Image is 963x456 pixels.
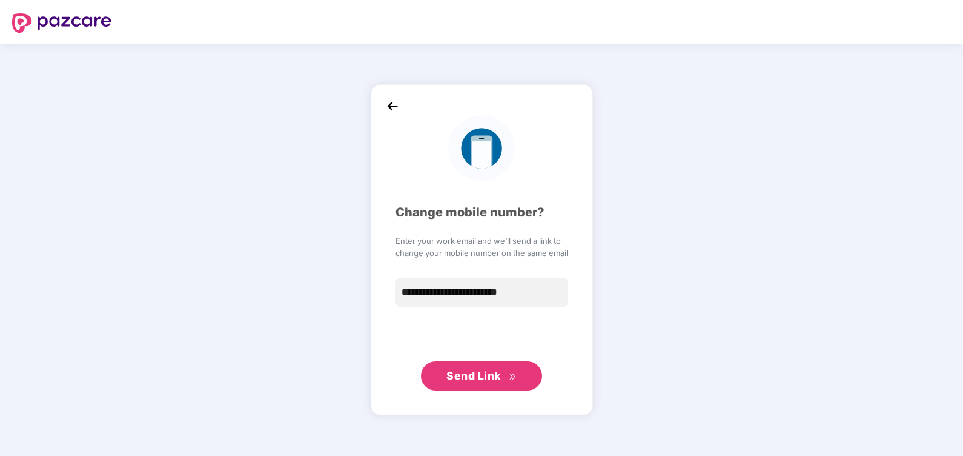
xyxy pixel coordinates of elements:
span: Send Link [446,369,501,382]
img: logo [12,13,111,33]
span: Enter your work email and we’ll send a link to [395,235,568,247]
span: change your mobile number on the same email [395,247,568,259]
button: Send Linkdouble-right [421,361,542,391]
img: logo [448,115,514,181]
img: back_icon [383,97,402,115]
span: double-right [509,373,517,381]
div: Change mobile number? [395,203,568,222]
